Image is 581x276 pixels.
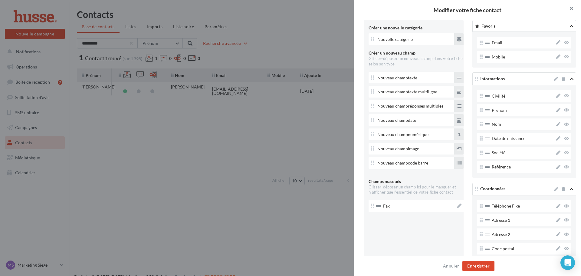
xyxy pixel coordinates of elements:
span: Nom [492,121,554,127]
div: Glisser-déposer un champ ici pour le masquer et n'afficher que l'essentiel de votre fiche contact [369,185,464,195]
button: Annuler [441,262,461,270]
span: Adresse 1 [492,217,554,223]
span: Informations [480,76,505,81]
button: Enregistrer [462,261,494,271]
div: Glisser-déposer un nouveau champ dans votre fiche selon son type [369,56,464,67]
span: Fax [383,203,446,209]
span: Nouveau champ [377,89,437,95]
span: Date de naissance [492,135,554,141]
div: Créer une nouvelle catégorie [369,25,464,31]
div: Créer un nouveau champ [369,50,464,56]
span: Prénom [492,107,554,113]
span: Code barre [408,160,428,165]
span: Favoris [481,23,495,28]
span: Mobile [492,54,554,60]
span: Téléphone Fixe [492,203,554,209]
span: Nouveau champ [377,103,443,109]
span: Code postal [492,246,554,252]
div: Open Intercom Messenger [560,255,575,270]
div: Champs masqués [369,178,464,185]
span: Numérique [408,132,428,137]
span: Civilité [492,93,554,99]
span: Texte multiligne [408,89,437,94]
span: Email [492,40,554,46]
span: Nouveau champ [377,131,428,138]
span: Réponses multiples [408,103,443,108]
h2: Modifier votre fiche contact [364,7,571,13]
span: 1 [458,131,461,137]
span: Référence [492,164,554,170]
span: Adresse 2 [492,231,554,238]
span: Nouveau champ [377,160,428,166]
span: Coordonnées [480,186,505,191]
span: Société [492,150,554,156]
